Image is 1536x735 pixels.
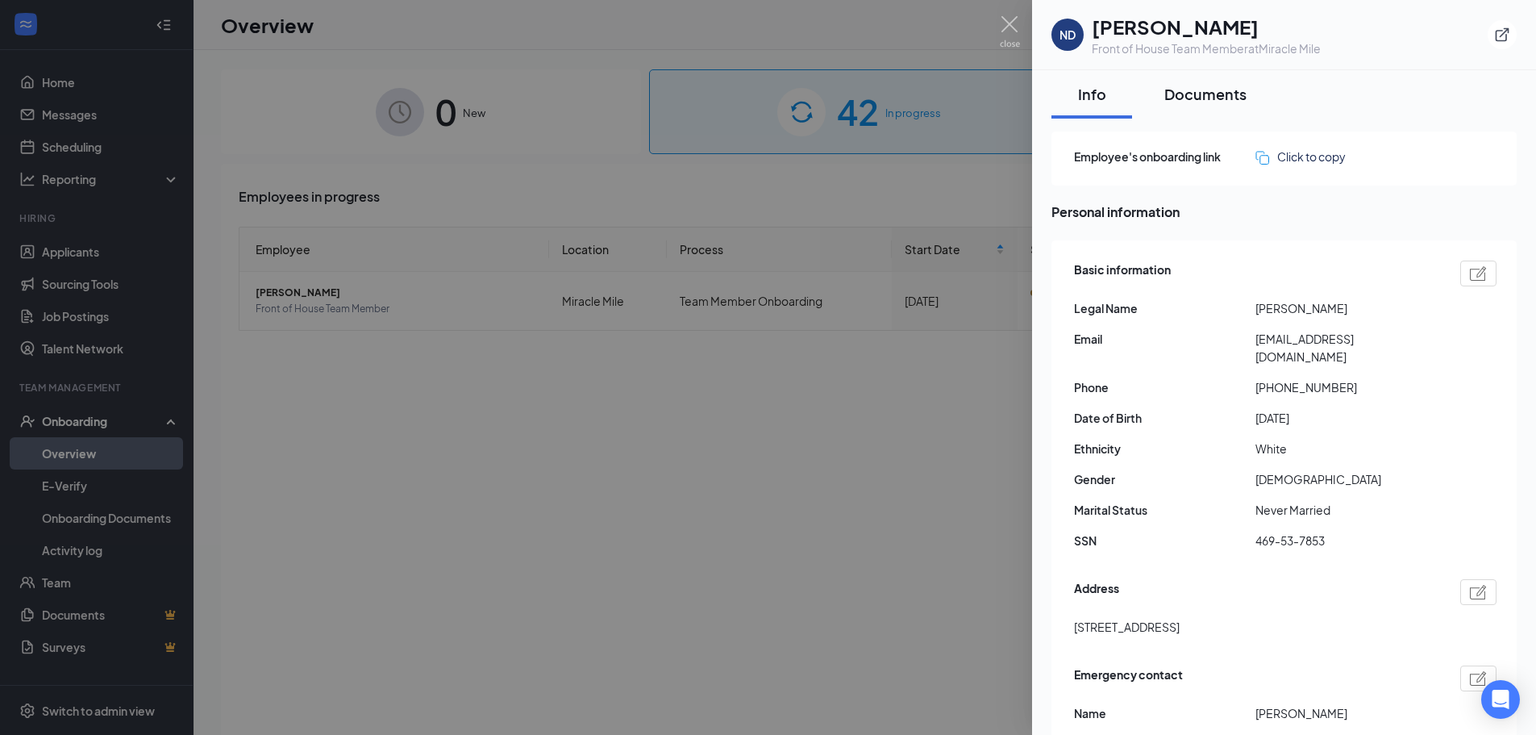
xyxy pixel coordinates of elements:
[1074,148,1255,165] span: Employee's onboarding link
[1074,440,1255,457] span: Ethnicity
[1164,84,1247,104] div: Documents
[1074,618,1180,636] span: [STREET_ADDRESS]
[1051,202,1517,222] span: Personal information
[1074,704,1255,722] span: Name
[1255,409,1437,427] span: [DATE]
[1074,470,1255,488] span: Gender
[1068,84,1116,104] div: Info
[1074,299,1255,317] span: Legal Name
[1074,666,1183,691] span: Emergency contact
[1494,27,1510,43] svg: ExternalLink
[1488,20,1517,49] button: ExternalLink
[1255,440,1437,457] span: White
[1255,470,1437,488] span: [DEMOGRAPHIC_DATA]
[1255,378,1437,396] span: [PHONE_NUMBER]
[1255,299,1437,317] span: [PERSON_NAME]
[1481,680,1520,719] div: Open Intercom Messenger
[1255,704,1437,722] span: [PERSON_NAME]
[1255,148,1346,165] button: Click to copy
[1074,409,1255,427] span: Date of Birth
[1255,501,1437,519] span: Never Married
[1074,330,1255,348] span: Email
[1074,501,1255,519] span: Marital Status
[1074,261,1171,286] span: Basic information
[1092,13,1321,40] h1: [PERSON_NAME]
[1255,330,1437,365] span: [EMAIL_ADDRESS][DOMAIN_NAME]
[1074,378,1255,396] span: Phone
[1092,40,1321,56] div: Front of House Team Member at Miracle Mile
[1059,27,1076,43] div: ND
[1074,579,1119,605] span: Address
[1255,151,1269,165] img: click-to-copy.71757273a98fde459dfc.svg
[1255,532,1437,549] span: 469-53-7853
[1074,532,1255,549] span: SSN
